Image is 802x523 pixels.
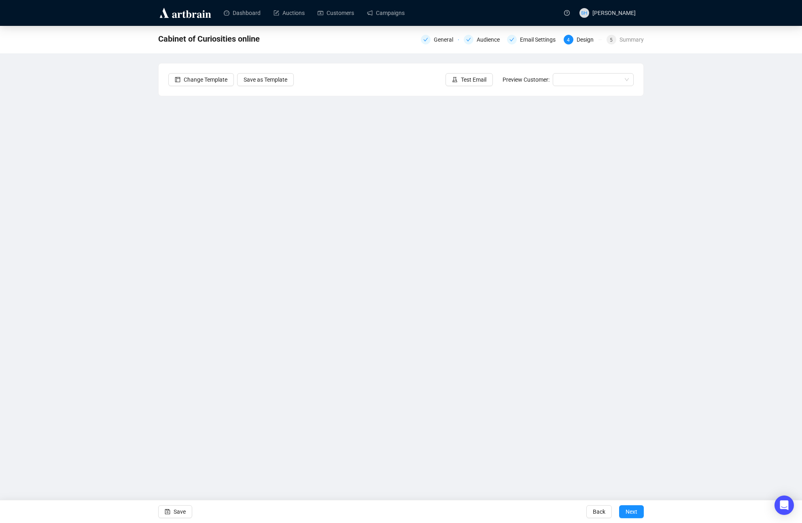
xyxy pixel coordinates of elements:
[423,37,428,42] span: check
[466,37,471,42] span: check
[503,76,550,83] span: Preview Customer:
[367,2,405,23] a: Campaigns
[593,500,605,523] span: Back
[174,500,186,523] span: Save
[237,73,294,86] button: Save as Template
[626,500,637,523] span: Next
[581,9,587,17] span: SH
[421,35,459,44] div: General
[158,505,192,518] button: Save
[168,73,234,86] button: Change Template
[446,73,493,86] button: Test Email
[620,35,644,44] div: Summary
[577,35,598,44] div: Design
[586,505,612,518] button: Back
[461,75,486,84] span: Test Email
[610,37,613,43] span: 5
[224,2,261,23] a: Dashboard
[520,35,560,44] div: Email Settings
[564,35,602,44] div: 4Design
[564,10,570,16] span: question-circle
[509,37,514,42] span: check
[158,32,260,45] span: Cabinet of Curiosities online
[274,2,305,23] a: Auctions
[184,75,227,84] span: Change Template
[567,37,570,43] span: 4
[165,509,170,515] span: save
[592,10,636,16] span: [PERSON_NAME]
[774,496,794,515] div: Open Intercom Messenger
[244,75,287,84] span: Save as Template
[175,77,180,82] span: layout
[477,35,505,44] div: Audience
[434,35,458,44] div: General
[452,77,458,82] span: experiment
[158,6,212,19] img: logo
[318,2,354,23] a: Customers
[507,35,559,44] div: Email Settings
[619,505,644,518] button: Next
[607,35,644,44] div: 5Summary
[464,35,502,44] div: Audience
